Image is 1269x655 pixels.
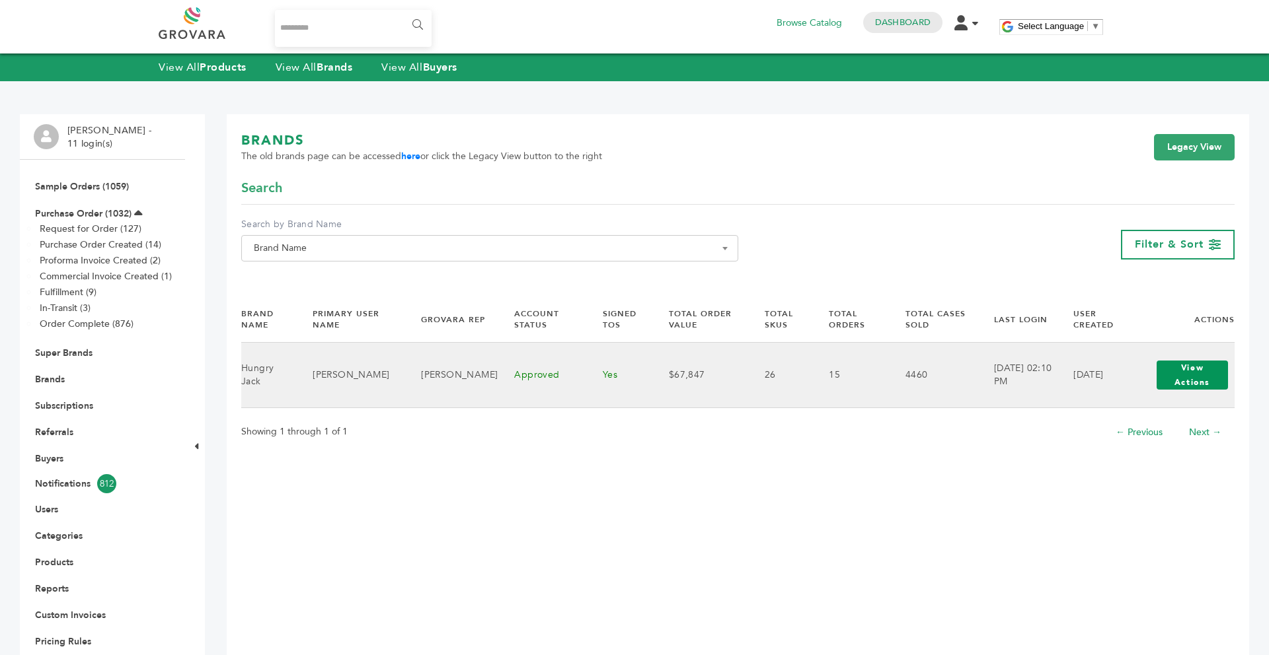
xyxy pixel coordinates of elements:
[423,60,457,75] strong: Buyers
[35,582,69,595] a: Reports
[35,207,132,220] a: Purchase Order (1032)
[1091,21,1100,31] span: ▼
[978,297,1057,342] th: Last Login
[812,297,889,342] th: Total Orders
[1057,297,1134,342] th: User Created
[1157,361,1228,390] button: View Actions
[241,297,296,342] th: Brand Name
[381,60,457,75] a: View AllBuyers
[296,343,404,408] td: [PERSON_NAME]
[40,270,172,283] a: Commercial Invoice Created (1)
[889,297,978,342] th: Total Cases Sold
[401,150,420,162] a: here
[241,218,738,231] label: Search by Brand Name
[40,318,134,330] a: Order Complete (876)
[1087,21,1088,31] span: ​
[40,286,96,298] a: Fulfillment (9)
[97,474,116,493] span: 812
[1135,237,1204,252] span: Filter & Sort
[812,343,889,408] td: 15
[67,124,155,150] li: [PERSON_NAME] - 11 login(s)
[404,297,498,342] th: Grovara Rep
[1018,21,1100,31] a: Select Language​
[652,297,748,342] th: Total Order Value
[35,399,93,412] a: Subscriptions
[35,347,93,359] a: Super Brands
[200,60,246,75] strong: Products
[40,302,91,314] a: In-Transit (3)
[35,426,73,438] a: Referrals
[35,609,106,621] a: Custom Invoices
[875,17,931,28] a: Dashboard
[1018,21,1084,31] span: Select Language
[317,60,352,75] strong: Brands
[1116,426,1163,438] a: ← Previous
[241,131,602,150] h1: BRANDS
[249,239,731,258] span: Brand Name
[35,452,63,465] a: Buyers
[40,223,141,235] a: Request for Order (127)
[34,124,59,149] img: profile.png
[889,343,978,408] td: 4460
[241,343,296,408] td: Hungry Jack
[159,60,247,75] a: View AllProducts
[35,180,129,193] a: Sample Orders (1059)
[40,254,161,267] a: Proforma Invoice Created (2)
[586,297,652,342] th: Signed TOS
[1154,134,1235,160] a: Legacy View
[652,343,748,408] td: $67,847
[748,297,813,342] th: Total SKUs
[241,150,602,163] span: The old brands page can be accessed or click the Legacy View button to the right
[498,297,586,342] th: Account Status
[241,424,348,440] p: Showing 1 through 1 of 1
[35,474,170,493] a: Notifications812
[241,235,738,261] span: Brand Name
[498,343,586,408] td: Approved
[276,60,353,75] a: View AllBrands
[35,373,65,386] a: Brands
[1134,297,1235,342] th: Actions
[404,343,498,408] td: [PERSON_NAME]
[1057,343,1134,408] td: [DATE]
[35,530,83,542] a: Categories
[586,343,652,408] td: Yes
[777,16,842,30] a: Browse Catalog
[241,179,282,197] span: Search
[35,556,73,569] a: Products
[978,343,1057,408] td: [DATE] 02:10 PM
[35,635,91,648] a: Pricing Rules
[748,343,813,408] td: 26
[275,10,432,47] input: Search...
[40,238,161,251] a: Purchase Order Created (14)
[1189,426,1221,438] a: Next →
[296,297,404,342] th: Primary User Name
[35,503,58,516] a: Users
